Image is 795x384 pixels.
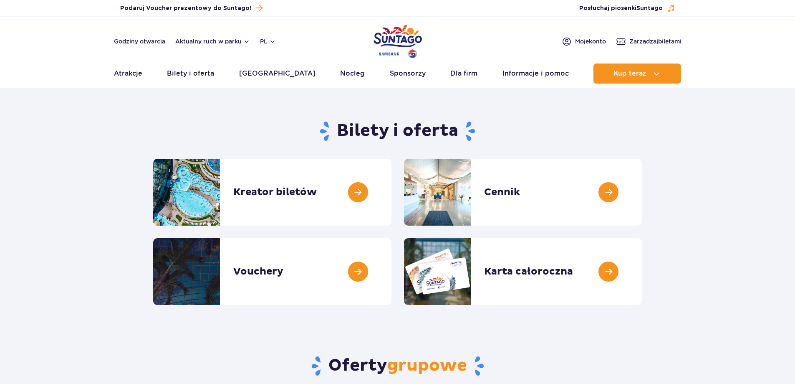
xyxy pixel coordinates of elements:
a: Podaruj Voucher prezentowy do Suntago! [120,3,262,14]
span: Suntago [636,5,663,11]
a: Atrakcje [114,64,142,84]
button: Aktualny ruch w parku [175,38,250,45]
span: Podaruj Voucher prezentowy do Suntago! [120,4,251,13]
button: pl [260,37,276,46]
button: Posłuchaj piosenkiSuntago [579,4,675,13]
span: Kup teraz [613,70,646,77]
button: Kup teraz [593,64,681,84]
a: Mojekonto [562,36,606,46]
a: Bilety i oferta [167,64,214,84]
a: Nocleg [340,64,365,84]
span: grupowe [387,355,467,376]
a: Zarządzajbiletami [616,36,681,46]
h1: Bilety i oferta [153,120,642,142]
a: Dla firm [450,64,477,84]
h2: Oferty [153,355,642,377]
a: Sponsorzy [390,64,426,84]
a: Godziny otwarcia [114,37,165,46]
span: Moje konto [575,37,606,46]
span: Zarządzaj biletami [629,37,681,46]
a: [GEOGRAPHIC_DATA] [239,64,315,84]
a: Park of Poland [374,21,422,59]
a: Informacje i pomoc [502,64,569,84]
span: Posłuchaj piosenki [579,4,663,13]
